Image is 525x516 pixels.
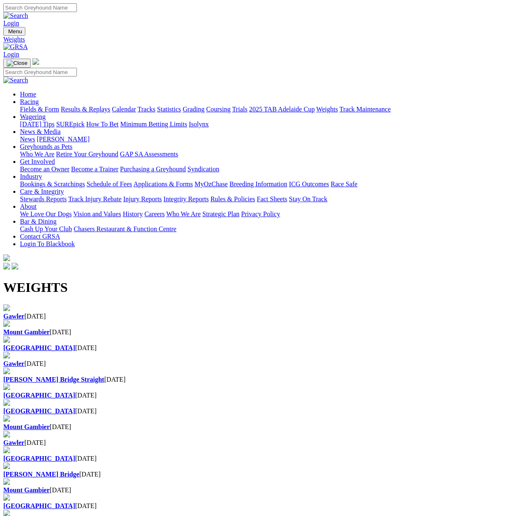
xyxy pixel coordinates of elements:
a: Racing [20,98,39,105]
img: logo-grsa-white.png [3,254,10,261]
a: Tracks [138,106,155,113]
div: Greyhounds as Pets [20,151,522,158]
a: Rules & Policies [210,195,255,202]
a: Gawler [3,360,25,367]
a: Become a Trainer [71,165,118,173]
a: History [123,210,143,217]
input: Search [3,3,77,12]
a: [PERSON_NAME] [37,136,89,143]
b: [GEOGRAPHIC_DATA] [3,407,75,415]
a: Careers [144,210,165,217]
a: Minimum Betting Limits [120,121,187,128]
a: Gawler [3,313,25,320]
div: Industry [20,180,522,188]
div: About [20,210,522,218]
div: [DATE] [3,471,522,478]
a: Mount Gambier [3,486,50,494]
a: Wagering [20,113,46,120]
a: Statistics [157,106,181,113]
div: Care & Integrity [20,195,522,203]
a: [GEOGRAPHIC_DATA] [3,344,75,351]
a: Coursing [206,106,231,113]
a: Fact Sheets [257,195,287,202]
a: Track Maintenance [340,106,391,113]
a: Get Involved [20,158,55,165]
img: Search [3,77,28,84]
a: Grading [183,106,205,113]
a: Retire Your Greyhound [56,151,118,158]
a: Syndication [187,165,219,173]
a: Who We Are [20,151,54,158]
img: Search [3,12,28,20]
div: Get Involved [20,165,522,173]
img: file-red.svg [3,304,10,311]
a: Login [3,51,19,58]
a: About [20,203,37,210]
a: SUREpick [56,121,84,128]
a: ICG Outcomes [289,180,329,188]
div: Weights [3,36,522,43]
img: file-red.svg [3,399,10,406]
img: file-red.svg [3,415,10,422]
a: Gawler [3,439,25,446]
b: [GEOGRAPHIC_DATA] [3,392,75,399]
span: Menu [8,28,22,35]
div: Bar & Dining [20,225,522,233]
img: twitter.svg [12,263,18,269]
a: How To Bet [86,121,119,128]
b: [PERSON_NAME] Bridge [3,471,79,478]
div: [DATE] [3,313,522,320]
a: Cash Up Your Club [20,225,72,232]
a: Fields & Form [20,106,59,113]
b: Mount Gambier [3,328,50,336]
a: Stay On Track [289,195,327,202]
img: file-red.svg [3,478,10,485]
a: Injury Reports [123,195,162,202]
img: file-red.svg [3,494,10,501]
a: Industry [20,173,42,180]
a: Vision and Values [73,210,121,217]
a: Weights [316,106,338,113]
a: Greyhounds as Pets [20,143,72,150]
img: file-red.svg [3,368,10,374]
a: Login [3,20,19,27]
a: We Love Our Dogs [20,210,71,217]
div: [DATE] [3,360,522,368]
div: Wagering [20,121,522,128]
img: file-red.svg [3,431,10,437]
a: Calendar [112,106,136,113]
a: Purchasing a Greyhound [120,165,186,173]
div: Racing [20,106,522,113]
div: [DATE] [3,439,522,447]
a: Privacy Policy [241,210,280,217]
img: file-red.svg [3,336,10,343]
button: Toggle navigation [3,27,25,36]
img: file-red.svg [3,462,10,469]
a: Become an Owner [20,165,69,173]
a: [DATE] Tips [20,121,54,128]
a: [GEOGRAPHIC_DATA] [3,502,75,509]
a: Mount Gambier [3,423,50,430]
a: [PERSON_NAME] Bridge Straight [3,376,104,383]
a: Bookings & Scratchings [20,180,85,188]
img: Close [7,60,27,67]
div: [DATE] [3,502,522,510]
a: GAP SA Assessments [120,151,178,158]
a: Stewards Reports [20,195,67,202]
a: Login To Blackbook [20,240,75,247]
a: 2025 TAB Adelaide Cup [249,106,315,113]
div: [DATE] [3,486,522,494]
a: [GEOGRAPHIC_DATA] [3,455,75,462]
img: file-red.svg [3,447,10,453]
a: Trials [232,106,247,113]
a: Integrity Reports [163,195,209,202]
div: [DATE] [3,392,522,399]
a: Care & Integrity [20,188,64,195]
div: [DATE] [3,376,522,383]
img: GRSA [3,43,28,51]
